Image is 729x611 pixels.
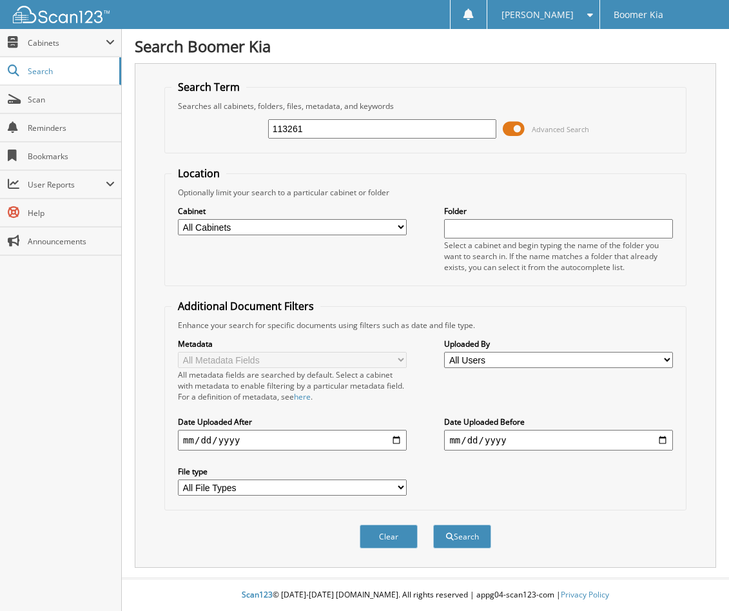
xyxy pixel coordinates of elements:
img: scan123-logo-white.svg [13,6,110,23]
label: Date Uploaded Before [444,416,673,427]
span: Scan [28,94,115,105]
span: [PERSON_NAME] [501,11,574,19]
span: Reminders [28,122,115,133]
input: end [444,430,673,451]
button: Search [433,525,491,548]
div: Optionally limit your search to a particular cabinet or folder [171,187,679,198]
div: All metadata fields are searched by default. Select a cabinet with metadata to enable filtering b... [178,369,407,402]
span: Bookmarks [28,151,115,162]
div: Select a cabinet and begin typing the name of the folder you want to search in. If the name match... [444,240,673,273]
label: Uploaded By [444,338,673,349]
span: Search [28,66,113,77]
button: Clear [360,525,418,548]
label: Date Uploaded After [178,416,407,427]
span: Scan123 [242,589,273,600]
label: Cabinet [178,206,407,217]
h1: Search Boomer Kia [135,35,716,57]
div: Searches all cabinets, folders, files, metadata, and keywords [171,101,679,112]
legend: Location [171,166,226,180]
a: Privacy Policy [561,589,609,600]
legend: Additional Document Filters [171,299,320,313]
span: Advanced Search [532,124,589,134]
span: Announcements [28,236,115,247]
label: File type [178,466,407,477]
a: here [294,391,311,402]
span: User Reports [28,179,106,190]
legend: Search Term [171,80,246,94]
input: start [178,430,407,451]
div: Enhance your search for specific documents using filters such as date and file type. [171,320,679,331]
div: © [DATE]-[DATE] [DOMAIN_NAME]. All rights reserved | appg04-scan123-com | [122,579,729,611]
span: Boomer Kia [614,11,663,19]
label: Metadata [178,338,407,349]
label: Folder [444,206,673,217]
span: Cabinets [28,37,106,48]
span: Help [28,208,115,218]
